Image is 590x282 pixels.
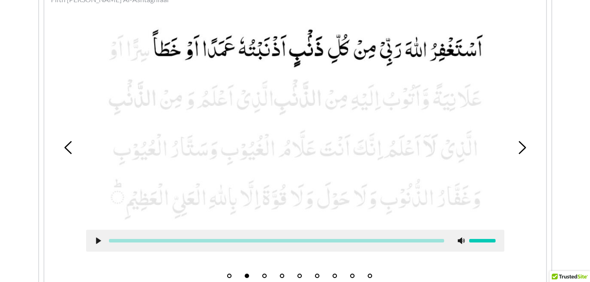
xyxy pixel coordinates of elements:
button: 5 of 9 [297,274,302,278]
button: 3 of 9 [262,274,267,278]
button: 6 of 9 [315,274,319,278]
button: 4 of 9 [280,274,284,278]
button: 7 of 9 [333,274,337,278]
button: 1 of 9 [227,274,232,278]
button: 9 of 9 [368,274,372,278]
button: 8 of 9 [350,274,355,278]
button: 2 of 9 [245,274,249,278]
